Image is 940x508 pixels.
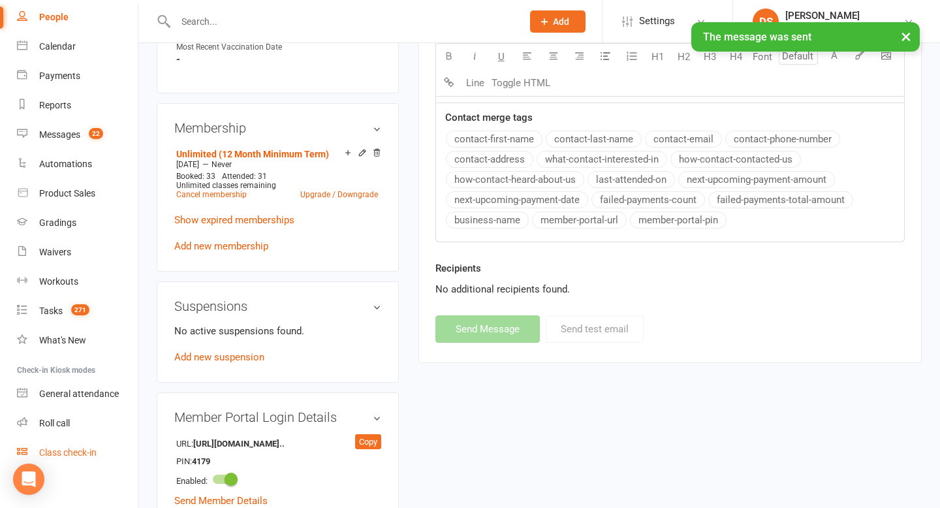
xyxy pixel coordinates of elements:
button: next-upcoming-payment-amount [678,171,835,188]
button: H4 [723,44,749,70]
label: Recipients [435,261,481,276]
span: Never [211,160,232,169]
button: what-contact-interested-in [537,151,667,168]
span: U [498,51,505,63]
button: how-contact-contacted-us [670,151,801,168]
div: Gradings [39,217,76,228]
a: Product Sales [17,179,138,208]
div: Automations [39,159,92,169]
a: General attendance kiosk mode [17,379,138,409]
li: PIN: [174,452,381,470]
button: contact-phone-number [725,131,840,148]
span: Booked: 33 [176,172,215,181]
div: Champions [PERSON_NAME] [785,22,903,33]
a: People [17,3,138,32]
a: Show expired memberships [174,214,294,226]
span: Settings [639,7,675,36]
a: Workouts [17,267,138,296]
a: Send Member Details [174,495,268,507]
div: — [173,159,381,170]
strong: 4179 [192,455,267,469]
a: Tasks 271 [17,296,138,326]
label: Contact merge tags [445,110,533,125]
div: Copy [355,434,381,450]
button: A [821,44,847,70]
a: Add new membership [174,240,268,252]
a: Add new suspension [174,351,264,363]
a: Payments [17,61,138,91]
a: What's New [17,326,138,355]
button: contact-email [645,131,722,148]
span: Attended: 31 [222,172,267,181]
button: contact-first-name [446,131,542,148]
button: failed-payments-total-amount [708,191,853,208]
h3: Membership [174,121,381,135]
a: Class kiosk mode [17,438,138,468]
div: Payments [39,71,80,81]
div: Roll call [39,418,70,428]
div: [PERSON_NAME] [785,10,903,22]
div: Workouts [39,276,78,287]
button: H2 [671,44,697,70]
button: Toggle HTML [488,70,554,96]
h3: Member Portal Login Details [174,410,381,424]
span: [DATE] [176,160,199,169]
h3: Suspensions [174,299,381,313]
span: 271 [71,304,89,315]
button: Font [749,44,775,70]
li: URL: [174,434,381,452]
span: 22 [89,128,103,139]
button: contact-address [446,151,533,168]
button: H3 [697,44,723,70]
div: What's New [39,335,86,345]
div: Open Intercom Messenger [13,464,44,495]
strong: - [176,54,381,65]
button: contact-last-name [546,131,642,148]
div: Product Sales [39,188,95,198]
a: Waivers [17,238,138,267]
strong: [URL][DOMAIN_NAME].. [193,437,285,451]
a: Upgrade / Downgrade [300,190,378,199]
a: Messages 22 [17,120,138,150]
button: member-portal-pin [630,212,727,229]
button: U [488,44,514,70]
button: how-contact-heard-about-us [446,171,584,188]
div: Tasks [39,306,63,316]
a: Cancel membership [176,190,247,199]
div: Reports [39,100,71,110]
li: Enabled: [174,469,381,490]
a: Reports [17,91,138,120]
div: People [39,12,69,22]
button: last-attended-on [587,171,675,188]
div: The message was sent [691,22,920,52]
a: Automations [17,150,138,179]
button: × [894,22,918,50]
div: No additional recipients found. [435,281,905,297]
div: Waivers [39,247,71,257]
button: failed-payments-count [591,191,705,208]
input: Search... [172,12,513,31]
span: Unlimited classes remaining [176,181,276,190]
button: H1 [645,44,671,70]
div: General attendance [39,389,119,399]
button: Add [530,10,586,33]
a: Unlimited (12 Month Minimum Term) [176,149,329,159]
button: member-portal-url [532,212,627,229]
button: next-upcoming-payment-date [446,191,588,208]
p: No active suspensions found. [174,323,381,339]
div: Messages [39,129,80,140]
button: Line [462,70,488,96]
div: Class check-in [39,447,97,458]
button: business-name [446,212,529,229]
span: Add [553,16,569,27]
a: Roll call [17,409,138,438]
div: DS [753,8,779,35]
a: Gradings [17,208,138,238]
